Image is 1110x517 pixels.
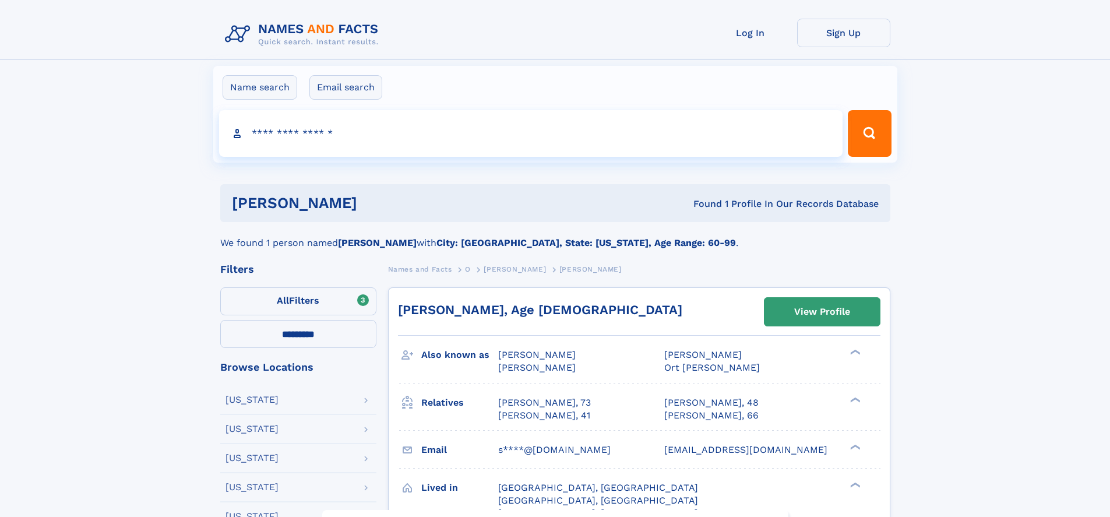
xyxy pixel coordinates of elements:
[498,495,698,506] span: [GEOGRAPHIC_DATA], [GEOGRAPHIC_DATA]
[277,295,289,306] span: All
[220,222,890,250] div: We found 1 person named with .
[847,443,861,451] div: ❯
[465,262,471,276] a: O
[421,345,498,365] h3: Also known as
[847,396,861,403] div: ❯
[484,265,546,273] span: [PERSON_NAME]
[664,444,827,455] span: [EMAIL_ADDRESS][DOMAIN_NAME]
[309,75,382,100] label: Email search
[219,110,843,157] input: search input
[232,196,526,210] h1: [PERSON_NAME]
[225,424,279,434] div: [US_STATE]
[794,298,850,325] div: View Profile
[664,362,760,373] span: Ort [PERSON_NAME]
[436,237,736,248] b: City: [GEOGRAPHIC_DATA], State: [US_STATE], Age Range: 60-99
[220,287,376,315] label: Filters
[559,265,622,273] span: [PERSON_NAME]
[484,262,546,276] a: [PERSON_NAME]
[225,395,279,405] div: [US_STATE]
[764,298,880,326] a: View Profile
[220,264,376,275] div: Filters
[498,482,698,493] span: [GEOGRAPHIC_DATA], [GEOGRAPHIC_DATA]
[388,262,452,276] a: Names and Facts
[338,237,417,248] b: [PERSON_NAME]
[465,265,471,273] span: O
[847,481,861,488] div: ❯
[797,19,890,47] a: Sign Up
[421,440,498,460] h3: Email
[525,198,879,210] div: Found 1 Profile In Our Records Database
[498,362,576,373] span: [PERSON_NAME]
[220,19,388,50] img: Logo Names and Facts
[498,349,576,360] span: [PERSON_NAME]
[498,409,590,422] a: [PERSON_NAME], 41
[847,349,861,356] div: ❯
[664,349,742,360] span: [PERSON_NAME]
[220,362,376,372] div: Browse Locations
[225,453,279,463] div: [US_STATE]
[225,483,279,492] div: [US_STATE]
[223,75,297,100] label: Name search
[664,396,759,409] a: [PERSON_NAME], 48
[421,393,498,413] h3: Relatives
[421,478,498,498] h3: Lived in
[664,409,759,422] a: [PERSON_NAME], 66
[848,110,891,157] button: Search Button
[398,303,682,317] a: [PERSON_NAME], Age [DEMOGRAPHIC_DATA]
[704,19,797,47] a: Log In
[498,396,591,409] a: [PERSON_NAME], 73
